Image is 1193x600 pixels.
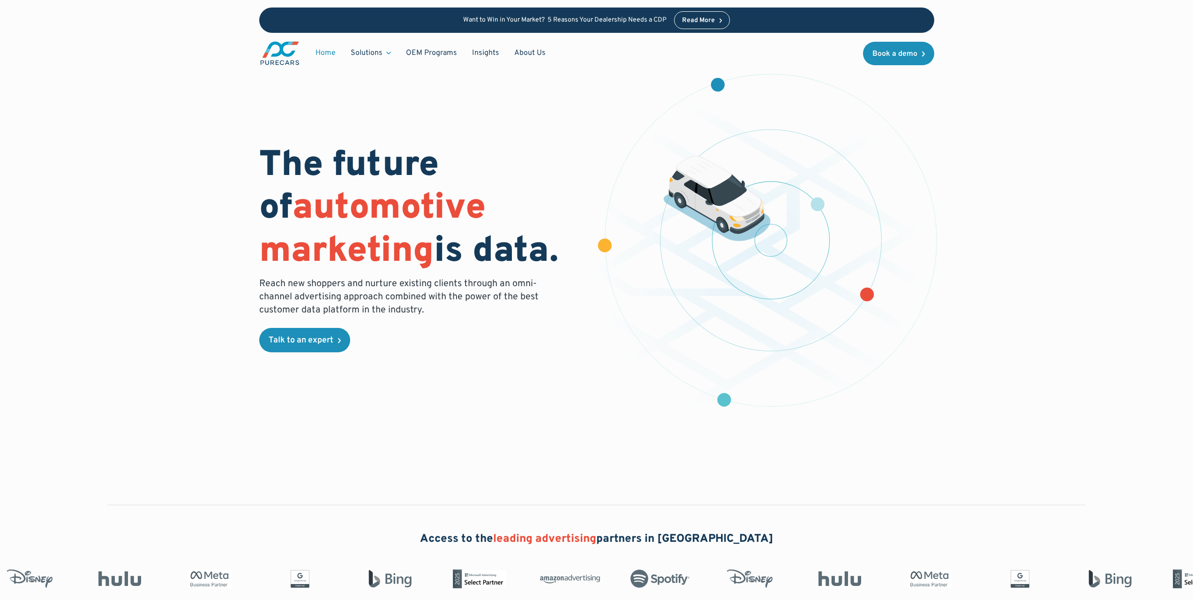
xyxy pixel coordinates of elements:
[259,145,585,273] h1: The future of is data.
[269,336,333,345] div: Talk to an expert
[357,570,417,588] img: Bing
[717,570,777,588] img: Disney
[863,42,934,65] a: Book a demo
[674,11,730,29] a: Read More
[663,156,771,241] img: illustration of a vehicle
[308,44,343,62] a: Home
[398,44,465,62] a: OEM Programs
[493,532,596,546] span: leading advertising
[177,570,237,588] img: Meta Business Partner
[447,570,507,588] img: Microsoft Advertising Partner
[872,50,917,58] div: Book a demo
[259,186,486,274] span: automotive marketing
[897,570,957,588] img: Meta Business Partner
[627,570,687,588] img: Spotify
[343,44,398,62] div: Solutions
[807,571,867,586] img: Hulu
[537,571,597,586] img: Amazon Advertising
[682,17,715,24] div: Read More
[987,570,1047,588] img: Google Partner
[259,40,300,66] img: purecars logo
[351,48,383,58] div: Solutions
[507,44,553,62] a: About Us
[267,570,327,588] img: Google Partner
[465,44,507,62] a: Insights
[463,16,667,24] p: Want to Win in Your Market? 5 Reasons Your Dealership Needs a CDP
[259,328,350,352] a: Talk to an expert
[259,277,544,317] p: Reach new shoppers and nurture existing clients through an omni-channel advertising approach comb...
[420,532,773,547] h2: Access to the partners in [GEOGRAPHIC_DATA]
[87,571,147,586] img: Hulu
[1077,570,1137,588] img: Bing
[259,40,300,66] a: main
